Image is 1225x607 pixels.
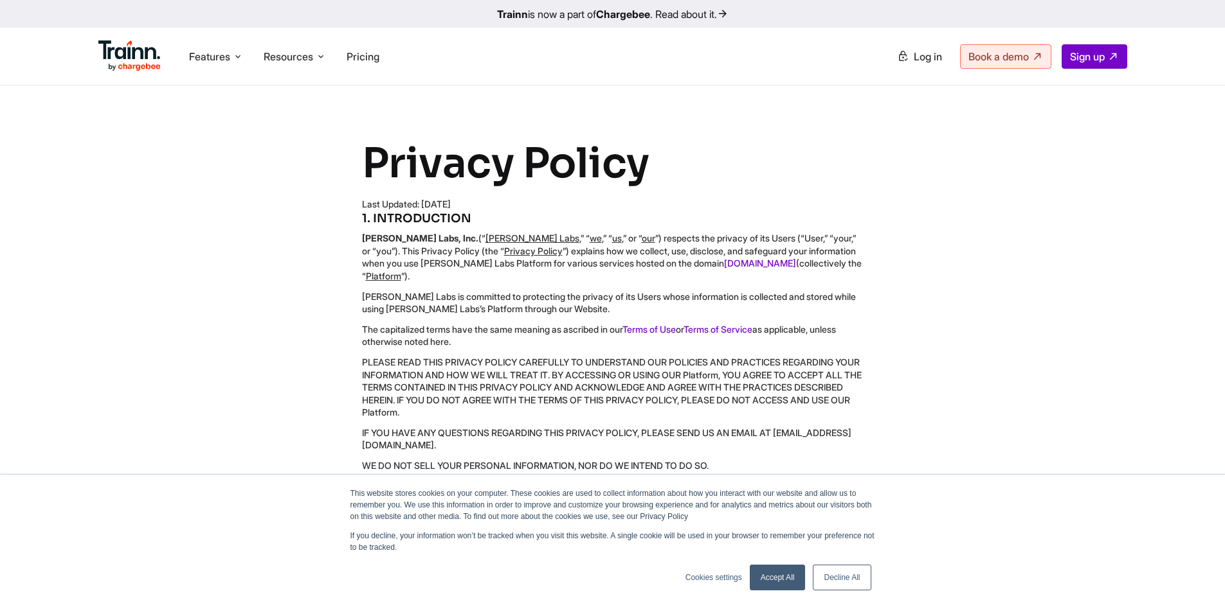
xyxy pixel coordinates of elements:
[189,49,230,64] span: Features
[350,488,875,522] p: This website stores cookies on your computer. These cookies are used to collect information about...
[347,50,379,63] a: Pricing
[362,323,864,348] p: The capitalized terms have the same meaning as ascribed in our or as applicable, unless otherwise...
[362,459,864,472] p: WE DO NOT SELL YOUR PERSONAL INFORMATION, NOR DO WE INTEND TO DO SO.
[362,211,864,227] h5: 1. INTRODUCTION
[362,233,478,243] b: [PERSON_NAME] Labs, Inc.
[362,290,864,315] p: [PERSON_NAME] Labs is committed to protecting the privacy of its Users whose information is colle...
[612,233,622,243] u: us
[622,324,676,335] a: Terms of Use
[1062,44,1127,69] a: Sign up
[724,258,796,268] a: [DOMAIN_NAME]
[497,8,528,21] b: Trainn
[960,44,1051,69] a: Book a demo
[889,45,950,68] a: Log in
[362,137,864,190] h1: Privacy Policy
[504,245,563,256] u: Privacy Policy
[264,49,313,64] span: Resources
[350,530,875,553] p: If you decline, your information won’t be tracked when you visit this website. A single cookie wi...
[642,233,655,243] u: our
[750,565,806,590] a: Accept All
[98,40,161,71] img: Trainn Logo
[813,565,871,590] a: Decline All
[684,324,752,335] a: Terms of Service
[362,427,864,452] p: IF YOU HAVE ANY QUESTIONS REGARDING THIS PRIVACY POLICY, PLEASE SEND US AN EMAIL AT [EMAIL_ADDRES...
[968,50,1029,63] span: Book a demo
[485,233,579,243] u: [PERSON_NAME] Labs
[596,8,650,21] b: Chargebee
[590,233,602,243] u: we
[366,270,401,281] u: Platform
[362,356,864,419] p: PLEASE READ THIS PRIVACY POLICY CAREFULLY TO UNDERSTAND OUR POLICIES AND PRACTICES REGARDING YOUR...
[685,572,742,583] a: Cookies settings
[1070,50,1105,63] span: Sign up
[362,198,864,211] div: Last Updated: [DATE]
[362,232,864,282] p: (“ ,” “ ,” “ ,” or “ ”) respects the privacy of its Users (“User,” “your,” or “you”). This Privac...
[914,50,942,63] span: Log in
